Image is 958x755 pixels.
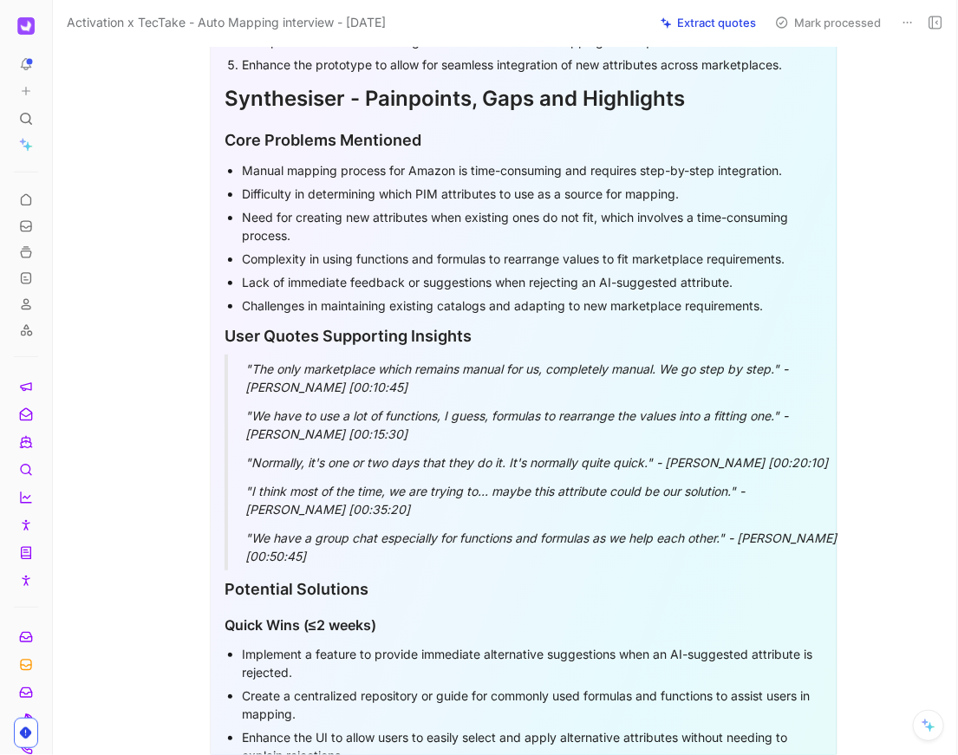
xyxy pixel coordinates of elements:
[245,529,844,565] div: "We have a group chat especially for functions and formulas as we help each other." - [PERSON_NAM...
[242,250,823,268] div: Complexity in using functions and formulas to rearrange values to fit marketplace requirements.
[242,273,823,291] div: Lack of immediate feedback or suggestions when rejecting an AI-suggested attribute.
[242,55,823,74] div: Enhance the prototype to allow for seamless integration of new attributes across marketplaces.
[653,10,764,35] button: Extract quotes
[17,17,35,35] img: Akeneo
[242,687,823,723] div: Create a centralized repository or guide for commonly used formulas and functions to assist users...
[245,407,844,443] div: "We have to use a lot of functions, I guess, formulas to rearrange the values into a fitting one....
[242,161,823,179] div: Manual mapping process for Amazon is time-consuming and requires step-by-step integration.
[245,360,844,396] div: "The only marketplace which remains manual for us, completely manual. We go step by step." - [PER...
[14,14,38,38] button: Akeneo
[242,185,823,203] div: Difficulty in determining which PIM attributes to use as a source for mapping.
[225,83,823,114] div: Synthesiser - Painpoints, Gaps and Highlights
[67,12,386,33] span: Activation x TecTake - Auto Mapping interview - [DATE]
[245,453,844,472] div: "Normally, it's one or two days that they do it. It's normally quite quick." - [PERSON_NAME] [00:...
[245,482,844,518] div: "I think most of the time, we are trying to... maybe this attribute could be our solution." - [PE...
[242,296,823,315] div: Challenges in maintaining existing catalogs and adapting to new marketplace requirements.
[242,208,823,244] div: Need for creating new attributes when existing ones do not fit, which involves a time-consuming p...
[767,10,889,35] button: Mark processed
[242,645,823,681] div: Implement a feature to provide immediate alternative suggestions when an AI-suggested attribute i...
[225,577,823,601] div: Potential Solutions
[225,324,823,348] div: User Quotes Supporting Insights
[225,615,823,635] div: Quick Wins (≤2 weeks)
[225,128,823,152] div: Core Problems Mentioned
